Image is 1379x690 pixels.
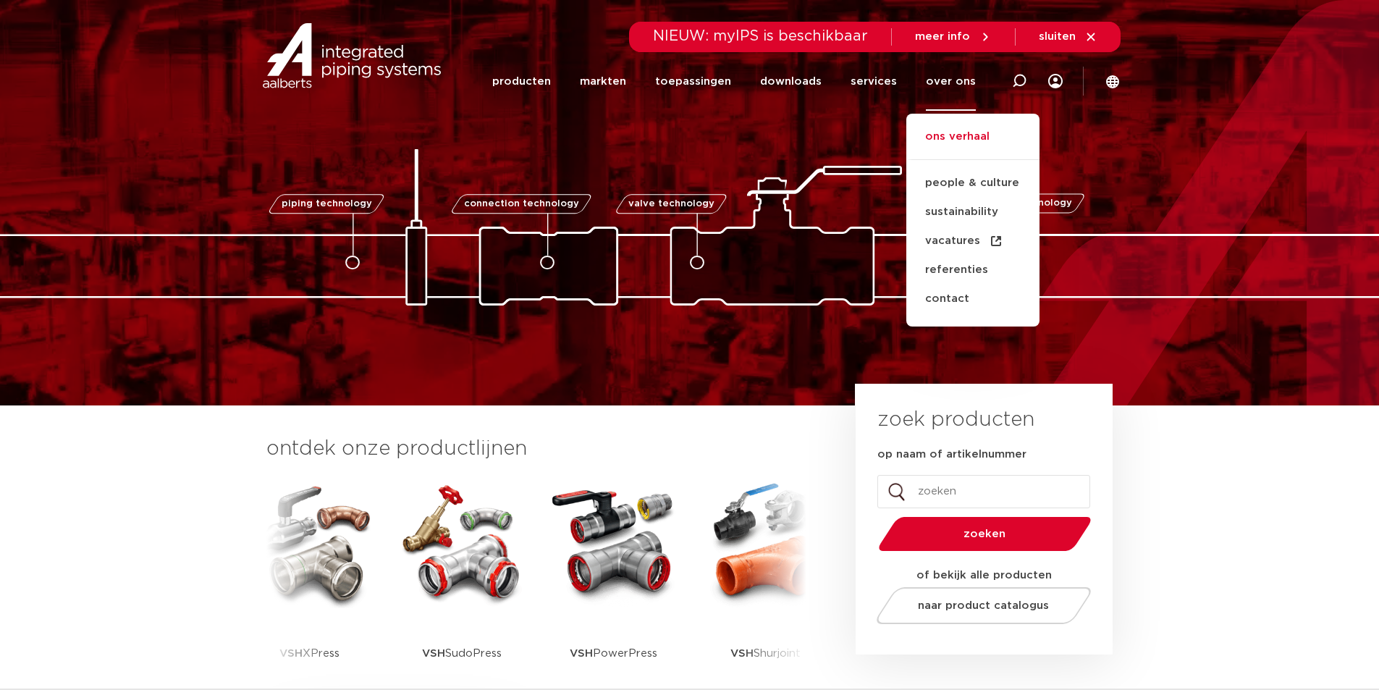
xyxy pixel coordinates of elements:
[877,405,1034,434] h3: zoek producten
[915,30,992,43] a: meer info
[463,199,578,209] span: connection technology
[282,199,372,209] span: piping technology
[872,516,1097,552] button: zoeken
[916,529,1054,539] span: zoeken
[730,648,754,659] strong: VSH
[966,199,1072,209] span: fastening technology
[492,52,551,111] a: producten
[1039,31,1076,42] span: sluiten
[279,648,303,659] strong: VSH
[926,52,976,111] a: over ons
[877,475,1090,508] input: zoeken
[906,256,1039,285] a: referenties
[915,31,970,42] span: meer info
[906,169,1039,198] a: people & culture
[653,29,868,43] span: NIEUW: myIPS is beschikbaar
[570,648,593,659] strong: VSH
[655,52,731,111] a: toepassingen
[851,52,897,111] a: services
[906,227,1039,256] a: vacatures
[1048,52,1063,111] div: my IPS
[760,52,822,111] a: downloads
[906,128,1039,160] a: ons verhaal
[916,570,1052,581] strong: of bekijk alle producten
[492,52,976,111] nav: Menu
[906,285,1039,314] a: contact
[266,434,806,463] h3: ontdek onze productlijnen
[1039,30,1097,43] a: sluiten
[580,52,626,111] a: markten
[877,447,1026,462] label: op naam of artikelnummer
[918,600,1049,611] span: naar product catalogus
[628,199,714,209] span: valve technology
[906,198,1039,227] a: sustainability
[422,648,445,659] strong: VSH
[872,587,1095,624] a: naar product catalogus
